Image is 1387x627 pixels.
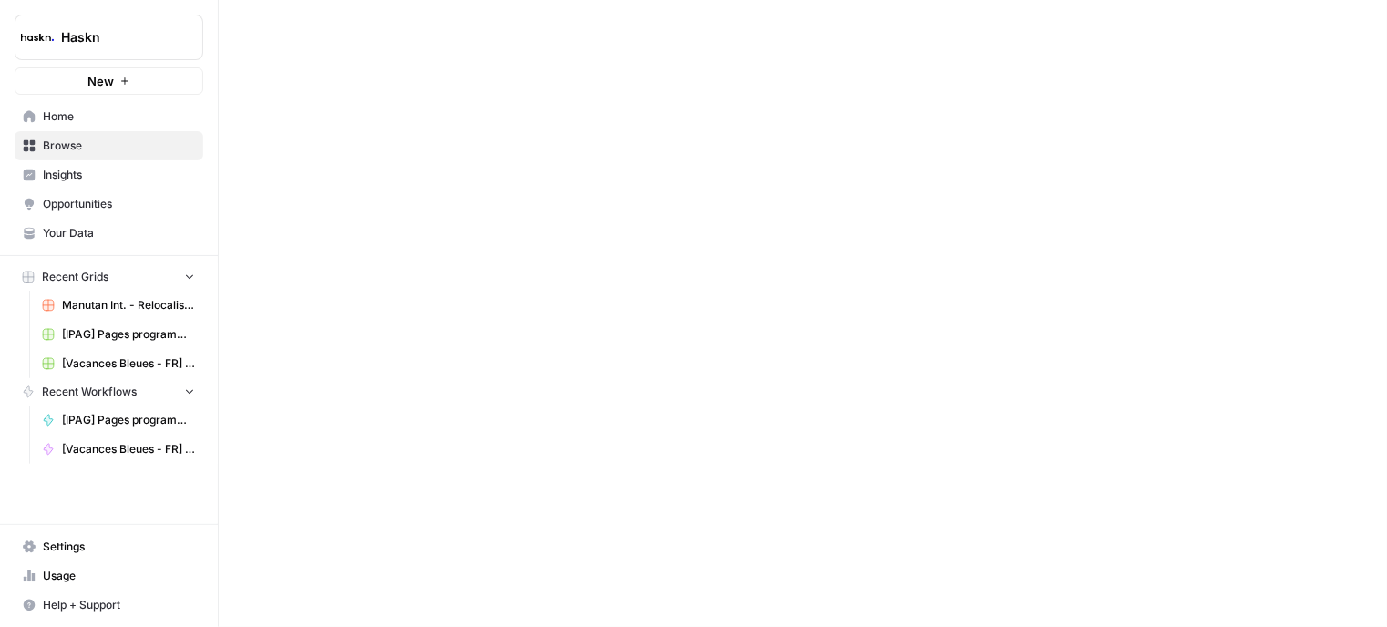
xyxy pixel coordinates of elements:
span: [IPAG] Pages programmes [62,412,195,428]
span: Insights [43,167,195,183]
span: Settings [43,539,195,555]
a: Settings [15,532,203,561]
button: Workspace: Haskn [15,15,203,60]
span: Usage [43,568,195,584]
a: Manutan Int. - Relocalisation kit SEO Grid [34,291,203,320]
span: Manutan Int. - Relocalisation kit SEO Grid [62,297,195,313]
span: [IPAG] Pages programmes Grid [62,326,195,343]
span: Your Data [43,225,195,242]
button: New [15,67,203,95]
button: Recent Workflows [15,378,203,406]
img: Haskn Logo [21,21,54,54]
a: Browse [15,131,203,160]
span: Opportunities [43,196,195,212]
span: Recent Grids [42,269,108,285]
span: Help + Support [43,597,195,613]
a: Opportunities [15,190,203,219]
span: Home [43,108,195,125]
a: Usage [15,561,203,591]
span: Browse [43,138,195,154]
a: Insights [15,160,203,190]
a: Your Data [15,219,203,248]
a: [IPAG] Pages programmes Grid [34,320,203,349]
a: Home [15,102,203,131]
a: [Vacances Bleues - FR] Pages refonte sites hôtels - [GEOGRAPHIC_DATA] [34,349,203,378]
span: [Vacances Bleues - FR] Pages refonte sites hôtels - [GEOGRAPHIC_DATA] [62,355,195,372]
span: New [87,72,114,90]
a: [IPAG] Pages programmes [34,406,203,435]
span: Recent Workflows [42,384,137,400]
span: [Vacances Bleues - FR] Pages refonte sites hôtels - [GEOGRAPHIC_DATA] [62,441,195,457]
button: Recent Grids [15,263,203,291]
a: [Vacances Bleues - FR] Pages refonte sites hôtels - [GEOGRAPHIC_DATA] [34,435,203,464]
button: Help + Support [15,591,203,620]
span: Haskn [61,28,171,46]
